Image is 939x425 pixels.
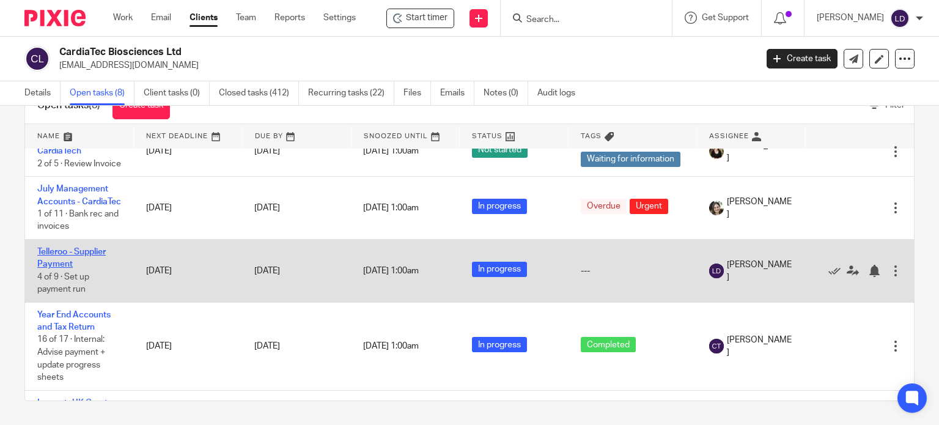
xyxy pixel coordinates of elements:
span: Completed [581,337,636,352]
a: Email [151,12,171,24]
img: svg%3E [709,339,724,353]
span: [DATE] 1:00am [363,342,419,350]
a: Team [236,12,256,24]
p: [EMAIL_ADDRESS][DOMAIN_NAME] [59,59,748,72]
span: In progress [472,199,527,214]
div: --- [581,265,685,277]
span: [DATE] [254,147,280,156]
span: 4 of 9 · Set up payment run [37,273,89,294]
a: InnovateUK Grant Audit - Setup [37,399,108,419]
a: Files [403,81,431,105]
span: [PERSON_NAME] [727,196,794,221]
a: Clients [190,12,218,24]
a: Notes (0) [484,81,528,105]
img: svg%3E [709,264,724,278]
img: svg%3E [24,46,50,72]
h1: Open tasks [37,99,100,112]
span: [DATE] [254,267,280,275]
a: Open tasks (8) [70,81,134,105]
a: July Management Accounts - CardiaTec [37,185,121,205]
a: Create task [767,49,838,68]
td: [DATE] [134,127,243,177]
span: Waiting for information [581,152,680,167]
img: barbara-raine-.jpg [709,201,724,215]
p: [PERSON_NAME] [817,12,884,24]
h2: CardiaTec Biosciences Ltd [59,46,611,59]
a: Reports [274,12,305,24]
a: Telleroo - Supplier Payment [37,248,106,268]
span: [PERSON_NAME] [727,334,794,359]
a: Closed tasks (412) [219,81,299,105]
img: svg%3E [890,9,910,28]
span: [DATE] 1:00am [363,147,419,156]
a: Audit logs [537,81,584,105]
span: (8) [89,100,100,110]
input: Search [525,15,635,26]
span: Status [472,133,503,139]
td: [DATE] [134,177,243,240]
span: [DATE] 1:00am [363,267,419,275]
span: [DATE] 1:00am [363,204,419,212]
a: Details [24,81,61,105]
img: Helen%20Campbell.jpeg [709,144,724,159]
a: Client tasks (0) [144,81,210,105]
span: Filter [885,101,905,109]
img: Pixie [24,10,86,26]
a: Create task [112,92,170,119]
span: 16 of 17 · Internal: Advise payment + update progress sheets [37,336,105,382]
span: 1 of 11 · Bank rec and invoices [37,210,119,231]
span: Get Support [702,13,749,22]
span: Not started [472,142,528,158]
span: Tags [581,133,602,139]
span: Urgent [630,199,668,214]
span: [PERSON_NAME] [727,259,794,284]
span: [PERSON_NAME] [727,139,794,164]
a: Settings [323,12,356,24]
a: Work [113,12,133,24]
td: [DATE] [134,240,243,303]
div: CardiaTec Biosciences Ltd [386,9,454,28]
span: Overdue [581,199,627,214]
a: Mark as done [828,265,847,277]
span: Snoozed Until [364,133,428,139]
a: Year End Accounts and Tax Return [37,311,111,331]
a: Emails [440,81,474,105]
span: In progress [472,262,527,277]
span: 2 of 5 · Review Invoice [37,160,121,168]
a: Recurring tasks (22) [308,81,394,105]
span: In progress [472,337,527,352]
span: [DATE] [254,204,280,212]
span: Start timer [406,12,447,24]
span: [DATE] [254,342,280,350]
td: [DATE] [134,302,243,390]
